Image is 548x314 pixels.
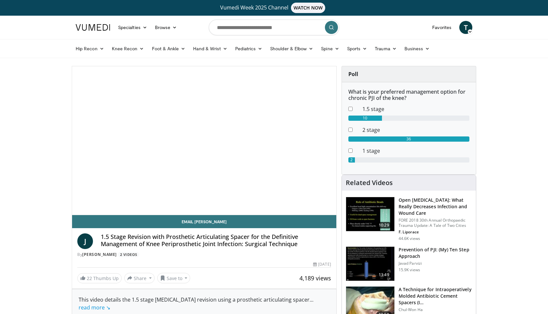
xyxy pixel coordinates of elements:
h6: What is your preferred management option for chronic PJI of the knee? [348,89,469,101]
a: 22 Thumbs Up [77,273,122,283]
p: Javad Parvizi [399,261,472,266]
input: Search topics, interventions [209,20,339,35]
span: 4,189 views [299,274,331,282]
h3: A Technique for Intraoperatively Molded Antibiotic Cement Spacers (I… [399,286,472,306]
span: 22 [87,275,92,281]
a: read more ↘ [79,304,110,311]
dd: 2 stage [358,126,474,134]
p: FORE 2018 30th Annual Orthopaedic Trauma Update: A Tale of Two Cities [399,218,472,228]
a: Spine [317,42,343,55]
a: Vumedi Week 2025 ChannelWATCH NOW [77,3,471,13]
a: 2 Videos [118,252,139,258]
p: Chul-Won Ha [399,307,472,312]
a: Hand & Wrist [189,42,231,55]
p: 15.9K views [399,267,420,273]
dd: 1.5 stage [358,105,474,113]
img: ded7be61-cdd8-40fc-98a3-de551fea390e.150x105_q85_crop-smart_upscale.jpg [346,197,394,231]
p: 44.6K views [399,236,420,241]
a: Hip Recon [72,42,108,55]
a: Shoulder & Elbow [266,42,317,55]
a: Pediatrics [231,42,266,55]
button: Save to [157,273,190,283]
a: Email [PERSON_NAME] [72,215,336,228]
a: Sports [343,42,371,55]
p: F. Liporace [399,229,472,235]
h3: Prevention of PJI: (My) Ten Step Approach [399,246,472,259]
a: Knee Recon [108,42,148,55]
div: [DATE] [313,261,331,267]
div: By [77,252,331,258]
a: 13:49 Prevention of PJI: (My) Ten Step Approach Javad Parvizi 15.9K views [346,246,472,281]
a: Specialties [114,21,151,34]
a: Foot & Ankle [148,42,190,55]
div: 10 [348,116,382,121]
a: [PERSON_NAME] [82,252,117,257]
h3: Open [MEDICAL_DATA]: What Really Decreases Infection and Wound Care [399,197,472,216]
a: Browse [151,21,181,34]
video-js: Video Player [72,66,336,215]
a: Business [401,42,434,55]
span: 13:49 [376,272,392,278]
strong: Poll [348,71,358,78]
span: ... [79,296,313,311]
span: 10:29 [376,222,392,228]
span: WATCH NOW [291,3,326,13]
a: T [459,21,472,34]
div: 36 [348,136,469,142]
a: Trauma [371,42,401,55]
button: Share [124,273,155,283]
dd: 1 stage [358,147,474,155]
img: 300aa6cd-3a47-4862-91a3-55a981c86f57.150x105_q85_crop-smart_upscale.jpg [346,247,394,281]
h4: Related Videos [346,179,393,187]
a: 10:29 Open [MEDICAL_DATA]: What Really Decreases Infection and Wound Care FORE 2018 30th Annual O... [346,197,472,241]
div: This video details the 1.5 stage [MEDICAL_DATA] revision using a prosthetic articulating spacer [79,296,330,311]
a: J [77,233,93,249]
a: Favorites [428,21,455,34]
h4: 1.5 Stage Revision with Prosthetic Articulating Spacer for the Definitive Management of Knee Peri... [101,233,331,247]
div: 2 [348,157,355,163]
img: VuMedi Logo [76,24,110,31]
